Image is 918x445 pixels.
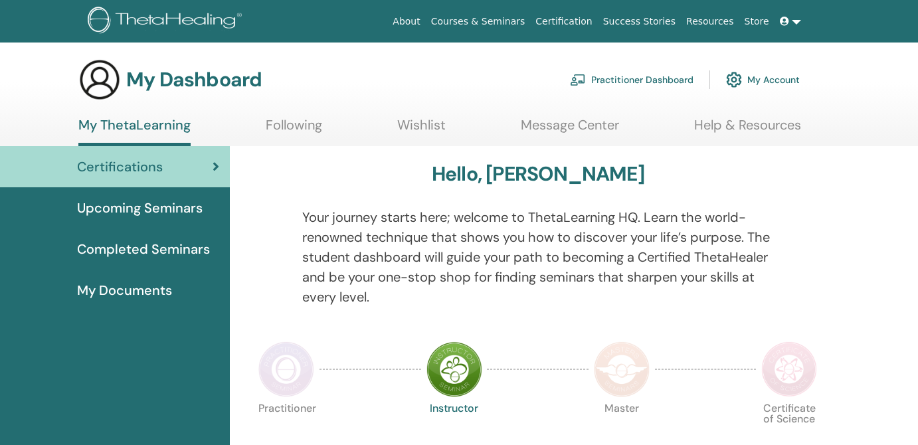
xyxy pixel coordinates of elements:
[387,9,425,34] a: About
[570,74,586,86] img: chalkboard-teacher.svg
[77,198,203,218] span: Upcoming Seminars
[739,9,775,34] a: Store
[397,117,446,143] a: Wishlist
[77,280,172,300] span: My Documents
[302,207,773,307] p: Your journey starts here; welcome to ThetaLearning HQ. Learn the world-renowned technique that sh...
[426,9,531,34] a: Courses & Seminars
[521,117,619,143] a: Message Center
[594,341,650,397] img: Master
[77,239,210,259] span: Completed Seminars
[530,9,597,34] a: Certification
[570,65,693,94] a: Practitioner Dashboard
[77,157,163,177] span: Certifications
[88,7,246,37] img: logo.png
[78,117,191,146] a: My ThetaLearning
[432,162,644,186] h3: Hello, [PERSON_NAME]
[726,68,742,91] img: cog.svg
[681,9,739,34] a: Resources
[126,68,262,92] h3: My Dashboard
[426,341,482,397] img: Instructor
[726,65,800,94] a: My Account
[78,58,121,101] img: generic-user-icon.jpg
[258,341,314,397] img: Practitioner
[598,9,681,34] a: Success Stories
[761,341,817,397] img: Certificate of Science
[266,117,322,143] a: Following
[694,117,801,143] a: Help & Resources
